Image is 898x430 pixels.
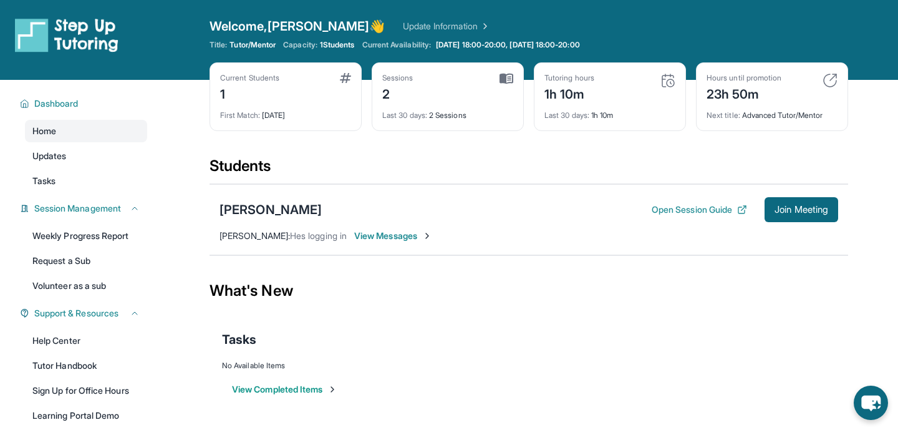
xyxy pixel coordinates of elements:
a: Learning Portal Demo [25,404,147,427]
span: Tasks [32,175,56,187]
span: First Match : [220,110,260,120]
img: Chevron-Right [422,231,432,241]
span: Welcome, [PERSON_NAME] 👋 [210,17,385,35]
div: 2 [382,83,413,103]
button: chat-button [854,386,888,420]
span: 1 Students [320,40,355,50]
div: Tutoring hours [544,73,594,83]
span: [DATE] 18:00-20:00, [DATE] 18:00-20:00 [436,40,580,50]
a: Weekly Progress Report [25,225,147,247]
div: 1h 10m [544,103,675,120]
div: What's New [210,263,848,318]
button: Open Session Guide [652,203,747,216]
div: Students [210,156,848,183]
span: Tutor/Mentor [229,40,276,50]
div: [DATE] [220,103,351,120]
span: Current Availability: [362,40,431,50]
a: Update Information [403,20,490,32]
div: [PERSON_NAME] [220,201,322,218]
a: Tutor Handbook [25,354,147,377]
a: Help Center [25,330,147,352]
div: 1h 10m [544,83,594,103]
a: Tasks [25,170,147,192]
div: Hours until promotion [707,73,781,83]
button: Session Management [29,202,140,215]
span: Next title : [707,110,740,120]
a: [DATE] 18:00-20:00, [DATE] 18:00-20:00 [433,40,582,50]
div: 2 Sessions [382,103,513,120]
img: Chevron Right [478,20,490,32]
button: Support & Resources [29,307,140,320]
a: Volunteer as a sub [25,275,147,297]
span: Support & Resources [34,307,118,320]
div: 23h 50m [707,83,781,103]
img: card [500,73,513,84]
img: card [340,73,351,83]
img: card [660,73,675,88]
span: Updates [32,150,67,162]
img: card [823,73,838,88]
span: Join Meeting [775,206,828,213]
div: Advanced Tutor/Mentor [707,103,838,120]
span: Hes logging in [290,230,347,241]
div: Sessions [382,73,413,83]
span: View Messages [354,230,432,242]
img: logo [15,17,118,52]
div: No Available Items [222,361,836,371]
a: Home [25,120,147,142]
button: Join Meeting [765,197,838,222]
a: Request a Sub [25,250,147,272]
span: Session Management [34,202,121,215]
span: Dashboard [34,97,79,110]
a: Sign Up for Office Hours [25,379,147,402]
button: View Completed Items [232,383,337,396]
span: Home [32,125,56,137]
span: Title: [210,40,227,50]
span: Tasks [222,331,256,348]
div: Current Students [220,73,279,83]
a: Updates [25,145,147,167]
button: Dashboard [29,97,140,110]
span: Last 30 days : [382,110,427,120]
span: [PERSON_NAME] : [220,230,290,241]
div: 1 [220,83,279,103]
span: Last 30 days : [544,110,589,120]
span: Capacity: [283,40,317,50]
